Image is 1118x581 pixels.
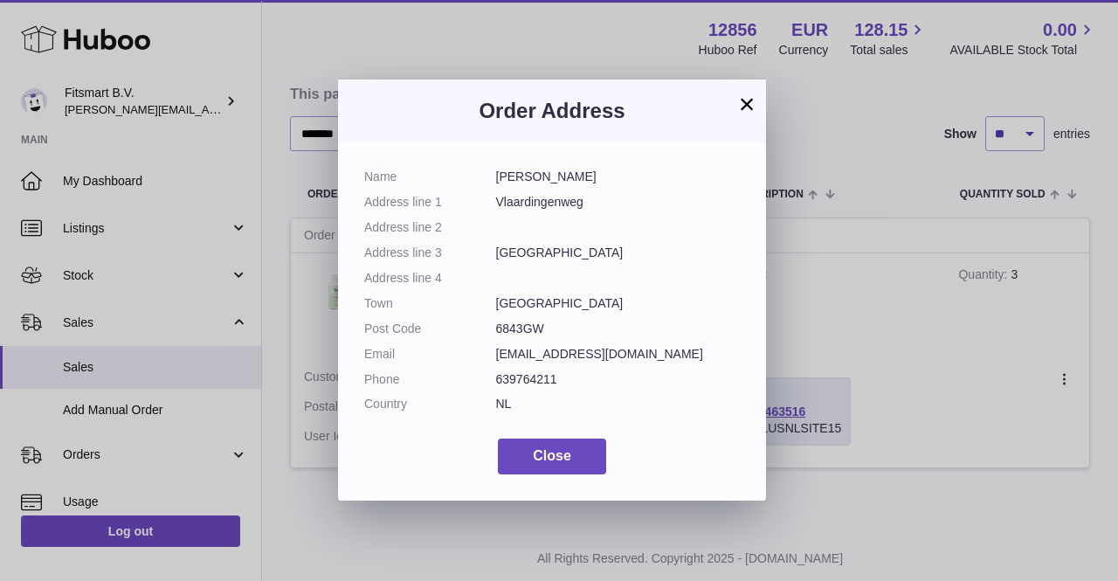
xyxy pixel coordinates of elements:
[496,371,741,388] dd: 639764211
[364,396,496,412] dt: Country
[496,245,741,261] dd: [GEOGRAPHIC_DATA]
[364,371,496,388] dt: Phone
[364,219,496,236] dt: Address line 2
[364,295,496,312] dt: Town
[533,448,571,463] span: Close
[496,321,741,337] dd: 6843GW
[498,439,606,474] button: Close
[364,346,496,363] dt: Email
[496,194,741,211] dd: Vlaardingenweg
[364,245,496,261] dt: Address line 3
[496,295,741,312] dd: [GEOGRAPHIC_DATA]
[496,346,741,363] dd: [EMAIL_ADDRESS][DOMAIN_NAME]
[364,97,740,125] h3: Order Address
[364,270,496,287] dt: Address line 4
[364,321,496,337] dt: Post Code
[496,169,741,185] dd: [PERSON_NAME]
[364,194,496,211] dt: Address line 1
[736,93,757,114] button: ×
[364,169,496,185] dt: Name
[496,396,741,412] dd: NL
